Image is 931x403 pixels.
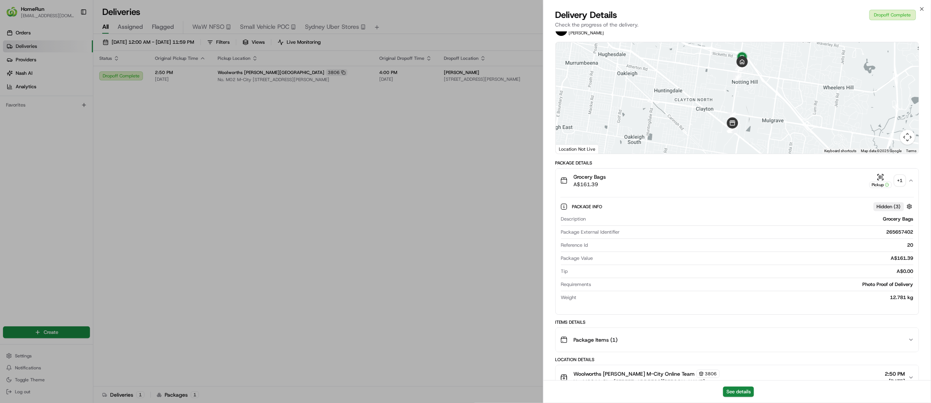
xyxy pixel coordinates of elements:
[580,294,913,301] div: 12.781 kg
[906,149,916,153] a: Terms (opens in new tab)
[723,387,754,397] button: See details
[571,268,913,275] div: A$0.00
[574,181,606,188] span: A$161.39
[556,144,599,154] div: Location Not Live
[569,30,604,36] span: [PERSON_NAME]
[556,365,919,390] button: Woolworths [PERSON_NAME] M-City Online Team3806No. M02 M-City [STREET_ADDRESS][PERSON_NAME]2:50 P...
[900,130,915,145] button: Map camera controls
[556,328,919,352] button: Package Items (1)
[874,202,914,211] button: Hidden (3)
[729,117,743,131] div: 17
[885,378,905,385] span: [DATE]
[574,336,618,344] span: Package Items ( 1 )
[869,182,892,188] div: Pickup
[561,268,568,275] span: Tip
[861,149,902,153] span: Map data ©2025 Google
[556,193,919,314] div: Grocery BagsA$161.39Pickup+1
[574,370,695,378] span: Woolworths [PERSON_NAME] M-City Online Team
[895,175,905,186] div: + 1
[596,255,913,262] div: A$161.39
[555,357,919,363] div: Location Details
[877,203,901,210] span: Hidden ( 3 )
[705,371,717,377] span: 3806
[561,281,591,288] span: Requirements
[594,281,913,288] div: Photo Proof of Delivery
[561,294,577,301] span: Weight
[555,9,617,21] span: Delivery Details
[555,319,919,325] div: Items Details
[574,378,720,385] span: No. M02 M-City [STREET_ADDRESS][PERSON_NAME]
[869,173,905,188] button: Pickup+1
[561,255,593,262] span: Package Value
[623,229,913,236] div: 265657402
[561,216,586,222] span: Description
[824,148,856,154] button: Keyboard shortcuts
[556,169,919,193] button: Grocery BagsA$161.39Pickup+1
[589,216,913,222] div: Grocery Bags
[591,242,913,249] div: 20
[558,144,582,154] a: Open this area in Google Maps (opens a new window)
[574,173,606,181] span: Grocery Bags
[555,160,919,166] div: Package Details
[561,242,588,249] span: Reference Id
[730,70,744,84] div: 19
[885,370,905,378] span: 2:50 PM
[561,229,620,236] span: Package External Identifier
[725,109,739,123] div: 18
[555,21,919,28] p: Check the progress of the delivery.
[572,204,604,210] span: Package Info
[558,144,582,154] img: Google
[869,173,892,188] button: Pickup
